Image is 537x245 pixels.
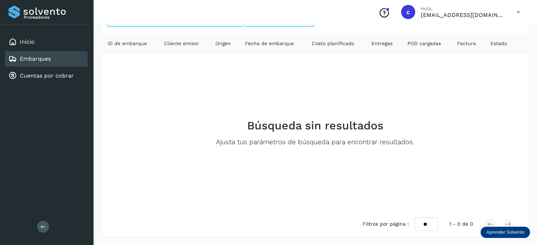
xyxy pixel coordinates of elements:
[216,138,414,146] p: Ajusta tus parámetros de búsqueda para encontrar resultados.
[215,40,231,47] span: Origen
[363,220,409,228] span: Filtros por página :
[407,40,441,47] span: POD cargadas
[421,12,506,18] p: cuentasespeciales8_met@castores.com.mx
[20,38,35,45] a: Inicio
[164,40,199,47] span: Cliente emisor
[457,40,476,47] span: Factura
[371,40,393,47] span: Entregas
[486,229,524,235] p: Aprender Solvento
[449,220,473,228] span: 1 - 0 de 0
[5,68,88,84] div: Cuentas por cobrar
[20,55,51,62] a: Embarques
[490,40,507,47] span: Estado
[108,40,147,47] span: ID de embarque
[245,40,294,47] span: Fecha de embarque
[421,6,506,12] p: Hola,
[5,34,88,50] div: Inicio
[24,15,85,20] p: Proveedores
[312,40,354,47] span: Costo planificado
[20,72,74,79] a: Cuentas por cobrar
[481,227,530,238] div: Aprender Solvento
[5,51,88,67] div: Embarques
[247,119,383,132] h2: Búsqueda sin resultados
